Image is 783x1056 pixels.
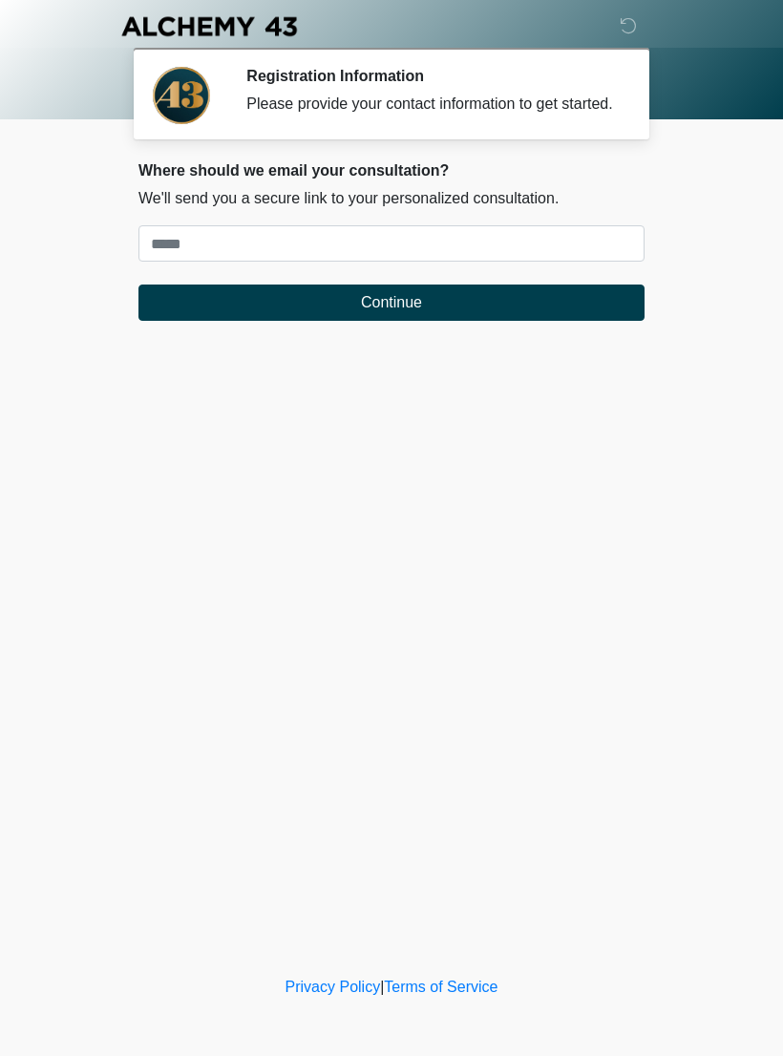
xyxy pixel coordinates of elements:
[380,979,384,995] a: |
[138,285,645,321] button: Continue
[286,979,381,995] a: Privacy Policy
[138,161,645,180] h2: Where should we email your consultation?
[153,67,210,124] img: Agent Avatar
[246,93,616,116] div: Please provide your contact information to get started.
[119,14,299,38] img: Alchemy 43 Logo
[246,67,616,85] h2: Registration Information
[138,187,645,210] p: We'll send you a secure link to your personalized consultation.
[384,979,497,995] a: Terms of Service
